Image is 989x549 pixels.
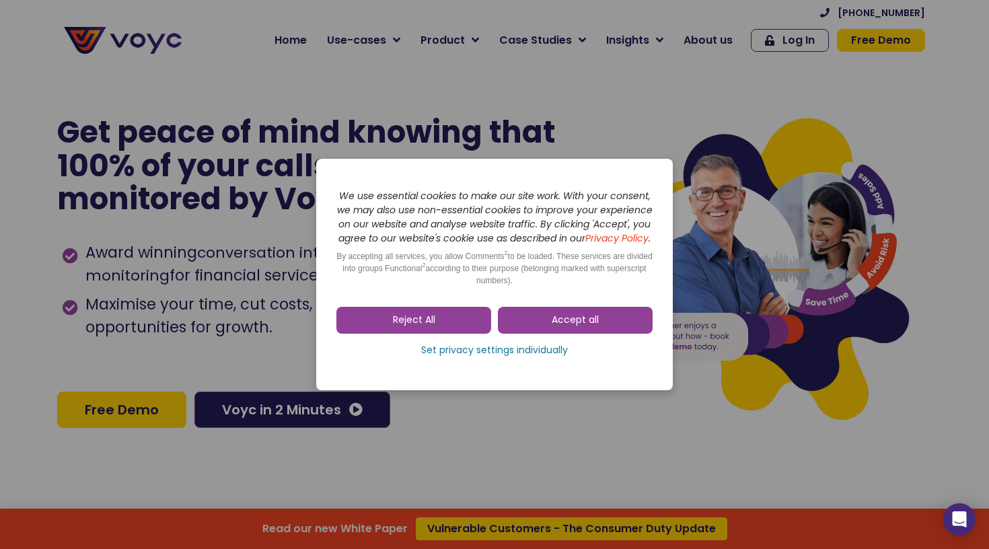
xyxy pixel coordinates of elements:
span: Accept all [552,314,599,327]
a: Reject All [336,307,491,334]
div: Open Intercom Messenger [943,503,976,536]
i: We use essential cookies to make our site work. With your consent, we may also use non-essential ... [337,189,653,245]
a: Accept all [498,307,653,334]
a: Privacy Policy [585,231,649,245]
sup: 2 [422,262,425,268]
span: Reject All [393,314,435,327]
span: By accepting all services, you allow Comments to be loaded. These services are divided into group... [336,252,653,285]
sup: 2 [505,250,508,256]
a: Set privacy settings individually [336,340,653,361]
span: Set privacy settings individually [421,344,568,357]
